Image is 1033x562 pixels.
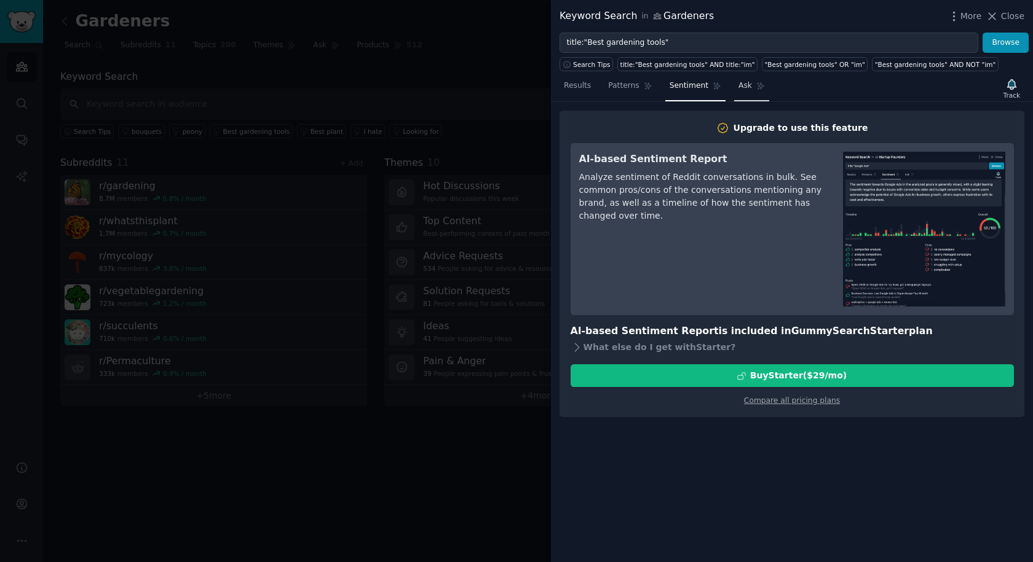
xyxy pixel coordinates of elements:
h3: AI-based Sentiment Report [579,152,826,167]
a: title:"Best gardening tools" AND title:"im" [617,57,758,71]
input: Try a keyword related to your business [560,33,978,53]
div: What else do I get with Starter ? [571,338,1014,356]
a: Results [560,76,595,101]
span: Close [1001,10,1024,23]
span: Patterns [608,80,639,92]
div: Buy Starter ($ 29 /mo ) [750,369,847,382]
button: Track [999,76,1024,101]
img: AI-based Sentiment Report [843,152,1005,306]
button: Search Tips [560,57,613,71]
span: More [960,10,982,23]
div: "Best gardening tools" AND NOT "im" [875,60,996,69]
div: Track [1003,91,1020,100]
span: Results [564,80,591,92]
a: "Best gardening tools" OR "im" [762,57,868,71]
span: in [641,11,648,22]
a: Ask [734,76,769,101]
button: BuyStarter($29/mo) [571,364,1014,387]
a: Compare all pricing plans [744,396,840,405]
a: Patterns [604,76,656,101]
span: GummySearch Starter [791,325,909,337]
div: title:"Best gardening tools" AND title:"im" [620,60,755,69]
div: Keyword Search Gardeners [560,9,714,24]
button: Browse [983,33,1029,53]
div: Upgrade to use this feature [734,122,868,135]
div: Analyze sentiment of Reddit conversations in bulk. See common pros/cons of the conversations ment... [579,171,826,222]
button: Close [986,10,1024,23]
a: Sentiment [665,76,726,101]
button: More [948,10,982,23]
div: "Best gardening tools" OR "im" [764,60,865,69]
span: Sentiment [670,80,708,92]
span: Search Tips [573,60,611,69]
span: Ask [738,80,752,92]
a: "Best gardening tools" AND NOT "im" [872,57,999,71]
h3: AI-based Sentiment Report is included in plan [571,324,1014,339]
